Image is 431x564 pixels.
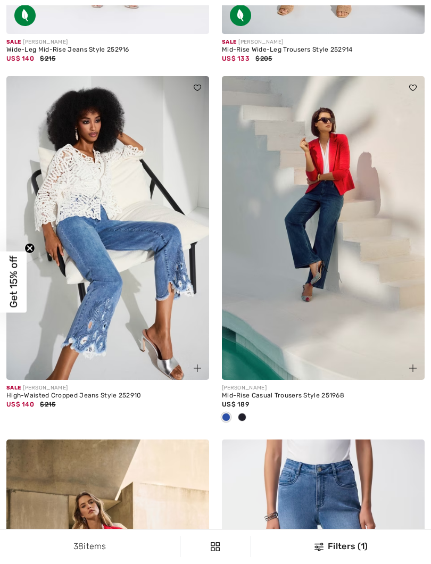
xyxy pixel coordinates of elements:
div: [PERSON_NAME] [6,38,209,46]
span: $215 [40,55,55,62]
div: DARK DENIM BLUE [234,409,250,427]
span: US$ 133 [222,55,250,62]
div: [PERSON_NAME] [222,38,425,46]
div: High-Waisted Cropped Jeans Style 252910 [6,392,209,400]
span: US$ 189 [222,401,249,408]
span: $205 [255,55,272,62]
div: [PERSON_NAME] [222,384,425,392]
img: High-Waisted Cropped Jeans Style 252910. Denim Medium Blue [6,76,209,380]
div: Mid-Rise Casual Trousers Style 251968 [222,392,425,400]
span: 38 [73,541,84,551]
img: Filters [211,542,220,551]
img: Sustainable Fabric [230,5,251,26]
img: plus_v2.svg [194,364,201,372]
img: Mid-Rise Casual Trousers Style 251968. Denim Medium Blue [222,76,425,380]
img: Filters [314,543,324,551]
span: Sale [6,39,21,45]
img: heart_black_full.svg [194,85,201,91]
div: Mid-Rise Wide-Leg Trousers Style 252914 [222,46,425,54]
span: US$ 140 [6,401,34,408]
span: Sale [6,385,21,391]
span: $215 [40,401,55,408]
div: Denim Medium Blue [218,409,234,427]
div: [PERSON_NAME] [6,384,209,392]
img: Sustainable Fabric [14,5,36,26]
div: Filters (1) [258,540,425,553]
img: plus_v2.svg [409,364,417,372]
div: Wide-Leg Mid-Rise Jeans Style 252916 [6,46,209,54]
span: Get 15% off [7,256,20,308]
button: Close teaser [24,243,35,254]
span: US$ 140 [6,55,34,62]
span: Sale [222,39,236,45]
img: heart_black_full.svg [409,85,417,91]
